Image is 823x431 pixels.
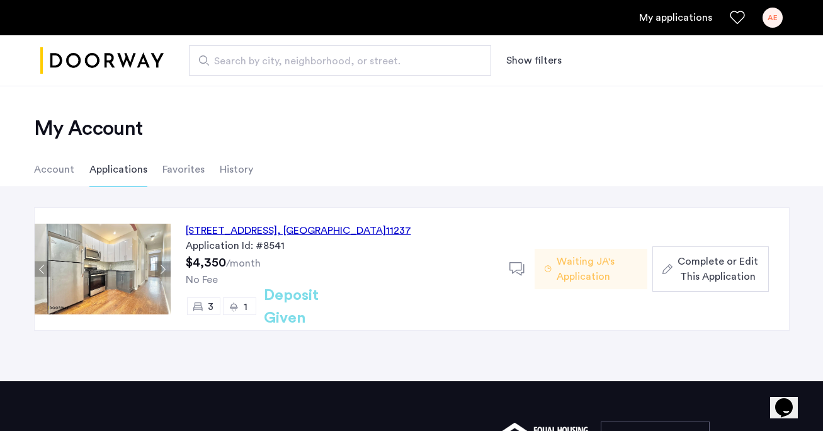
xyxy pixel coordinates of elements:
li: Applications [89,152,147,187]
li: Account [34,152,74,187]
button: button [652,246,768,292]
span: No Fee [186,275,218,285]
img: Apartment photo [35,224,171,314]
li: Favorites [162,152,205,187]
span: Complete or Edit This Application [678,254,758,284]
button: Next apartment [155,261,171,277]
div: Application Id: #8541 [186,238,494,253]
li: History [220,152,253,187]
input: Apartment Search [189,45,491,76]
sub: /month [226,258,261,268]
span: , [GEOGRAPHIC_DATA] [277,226,386,236]
a: Favorites [730,10,745,25]
h2: My Account [34,116,790,141]
iframe: chat widget [770,381,810,418]
span: $4,350 [186,256,226,269]
img: logo [40,37,164,84]
div: AE [763,8,783,28]
button: Previous apartment [35,261,50,277]
h2: Deposit Given [264,284,364,330]
span: 1 [244,302,247,312]
div: [STREET_ADDRESS] 11237 [186,223,411,238]
a: Cazamio logo [40,37,164,84]
span: Waiting JA's Application [557,254,637,284]
span: Search by city, neighborhood, or street. [214,54,456,69]
a: My application [639,10,712,25]
button: Show or hide filters [506,53,562,68]
span: 3 [208,302,213,312]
